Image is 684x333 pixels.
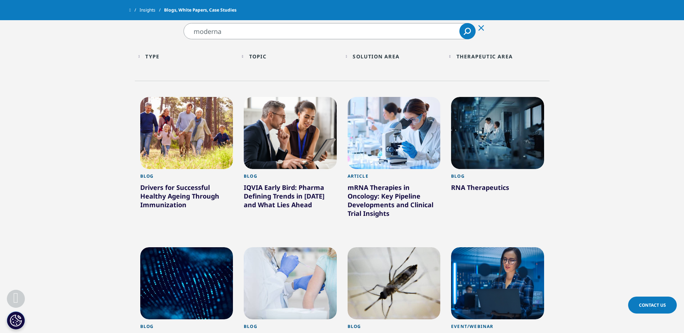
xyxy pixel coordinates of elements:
[459,23,476,39] a: Search
[451,169,544,210] a: Blog RNA Therapeutics
[7,311,25,329] button: Cookies Settings
[456,53,513,60] div: Therapeutic Area facet.
[451,173,544,183] div: Blog
[348,183,441,221] div: mRNA Therapies in Oncology: Key Pipeline Developments and Clinical Trial Insights
[353,53,400,60] div: Solution Area facet.
[348,169,441,236] a: Article mRNA Therapies in Oncology: Key Pipeline Developments and Clinical Trial Insights
[140,183,233,212] div: Drivers for Successful Healthy Ageing Through Immunization
[451,183,544,195] div: RNA Therapeutics
[249,53,266,60] div: Topic facet.
[473,19,490,36] div: Clear
[140,4,164,17] a: Insights
[348,173,441,183] div: Article
[145,53,159,60] div: Type facet.
[184,23,476,39] input: Search
[140,169,233,228] a: Blog Drivers for Successful Healthy Ageing Through Immunization
[244,183,337,212] div: IQVIA Early Bird: Pharma Defining Trends in [DATE] and What Lies Ahead
[244,173,337,183] div: Blog
[464,28,471,35] svg: Search
[478,25,484,31] svg: Clear
[164,4,237,17] span: Blogs, White Papers, Case Studies
[639,302,666,308] span: Contact Us
[628,297,677,314] a: Contact Us
[140,173,233,183] div: Blog
[244,169,337,228] a: Blog IQVIA Early Bird: Pharma Defining Trends in [DATE] and What Lies Ahead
